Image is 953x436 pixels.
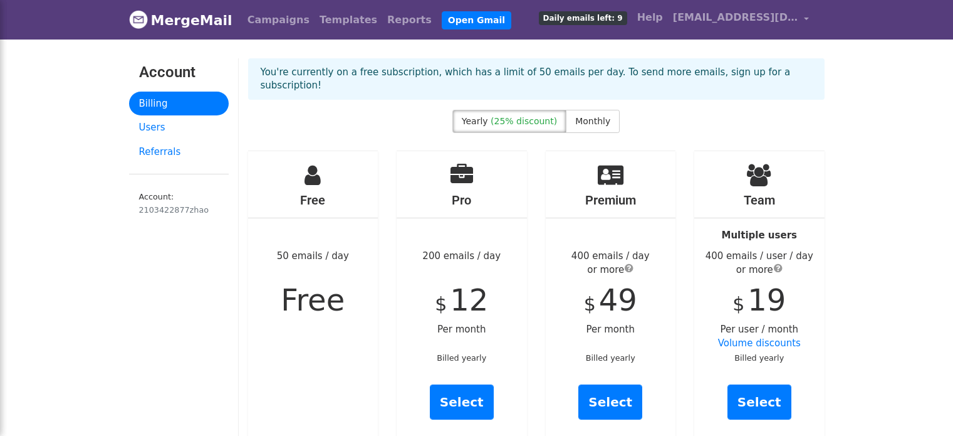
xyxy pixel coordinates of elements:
span: Daily emails left: 9 [539,11,627,25]
a: Open Gmail [442,11,511,29]
span: Free [281,282,345,317]
a: Volume discounts [718,338,801,349]
p: You're currently on a free subscription, which has a limit of 50 emails per day. To send more ema... [261,66,812,92]
span: Monthly [575,116,610,126]
small: Billed yearly [734,353,784,363]
a: [EMAIL_ADDRESS][DOMAIN_NAME] [668,5,815,35]
strong: Multiple users [722,230,797,241]
h3: Account [139,63,219,82]
span: 49 [599,282,637,317]
a: Select [727,385,791,420]
small: Billed yearly [586,353,635,363]
div: 400 emails / user / day or more [694,249,825,277]
img: MergeMail logo [129,10,148,29]
a: Templates [315,8,382,33]
div: 400 emails / day or more [546,249,676,277]
small: Billed yearly [437,353,486,363]
h4: Pro [397,193,527,208]
a: Reports [382,8,437,33]
span: Yearly [462,116,488,126]
span: [EMAIL_ADDRESS][DOMAIN_NAME] [673,10,798,25]
h4: Team [694,193,825,208]
a: MergeMail [129,7,232,33]
a: Billing [129,92,229,116]
span: 12 [450,282,488,317]
span: $ [732,293,744,315]
span: $ [584,293,596,315]
a: Users [129,115,229,140]
a: Referrals [129,140,229,164]
a: Select [578,385,642,420]
h4: Premium [546,193,676,208]
a: Help [632,5,668,30]
small: Account: [139,192,219,216]
span: $ [435,293,447,315]
h4: Free [248,193,378,208]
div: 2103422877zhao [139,204,219,216]
a: Daily emails left: 9 [534,5,632,30]
a: Select [430,385,494,420]
a: Campaigns [242,8,315,33]
span: 19 [747,282,786,317]
span: (25% discount) [491,116,557,126]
